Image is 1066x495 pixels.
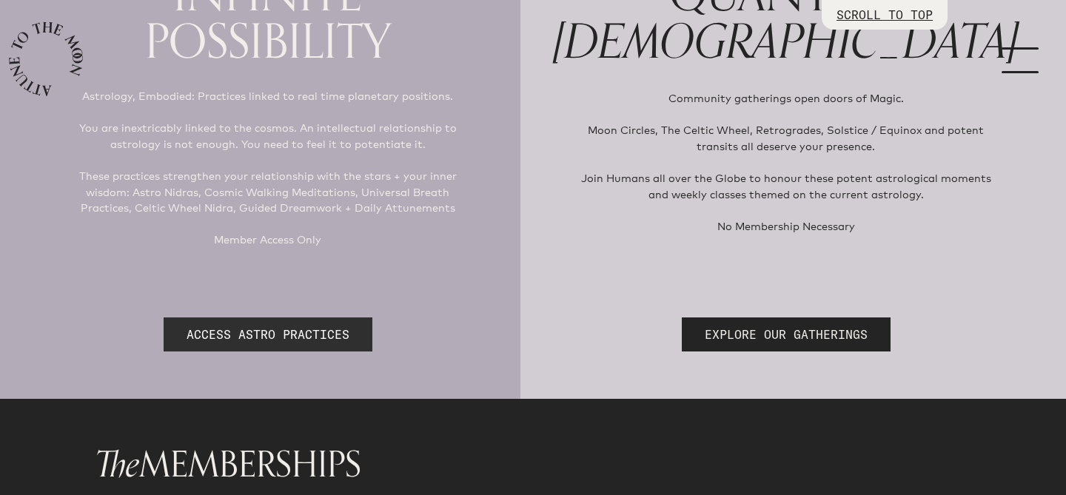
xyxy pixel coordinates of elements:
[837,6,933,24] p: SCROLL TO TOP
[95,446,971,483] h1: MEMBERSHIPS
[95,436,139,494] span: The
[682,317,891,351] a: EXPLORE OUR GATHERINGS
[553,4,1019,81] span: [DEMOGRAPHIC_DATA]
[164,317,372,351] a: ACCESS ASTRO PRACTICES
[577,90,995,234] p: Community gatherings open doors of Magic. Moon Circles, The Celtic Wheel, Retrogrades, Solstice /...
[71,88,464,248] p: Astrology, Embodied: Practices linked to real time planetary positions. You are inextricably link...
